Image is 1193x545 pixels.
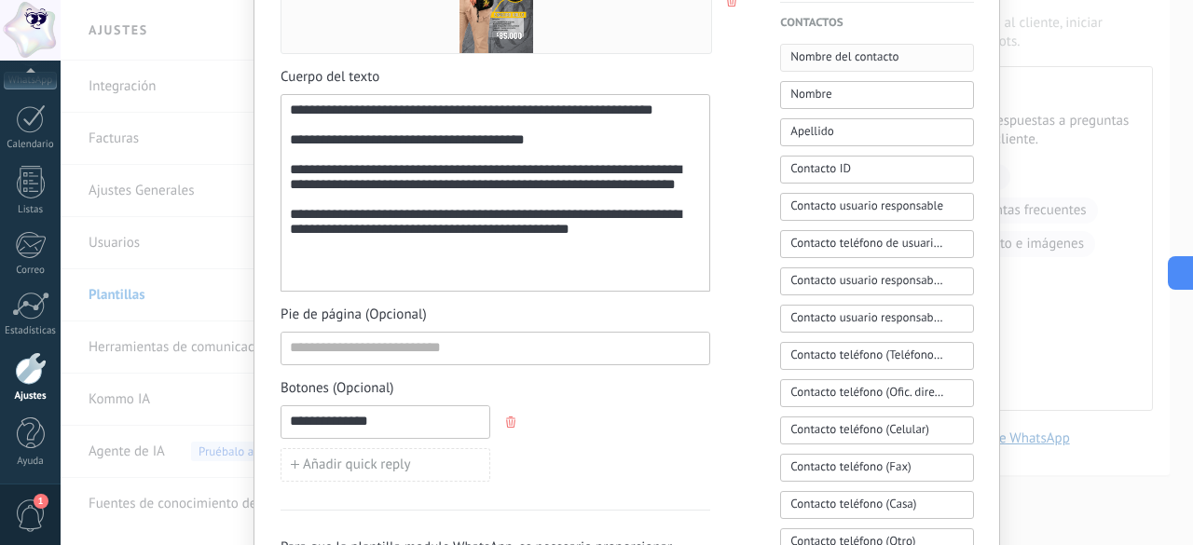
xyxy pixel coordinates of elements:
[790,85,831,103] span: Nombre
[780,81,974,109] button: Nombre
[780,44,974,72] button: Nombre del contacto
[790,308,944,327] span: Contacto usuario responsable (Email)
[790,457,911,476] span: Contacto teléfono (Fax)
[780,454,974,482] button: Contacto teléfono (Fax)
[780,230,974,258] button: Contacto teléfono de usuario responsable
[4,390,58,402] div: Ajustes
[790,271,944,290] span: Contacto usuario responsable (ID)
[281,306,710,324] span: Pie de página (Opcional)
[790,48,898,66] span: Nombre del contacto
[790,346,944,364] span: Contacto teléfono (Teléfono Oficina)
[4,456,58,468] div: Ayuda
[281,68,710,87] span: Cuerpo del texto
[4,265,58,277] div: Correo
[780,267,974,295] button: Contacto usuario responsable (ID)
[790,420,929,439] span: Contacto teléfono (Celular)
[780,118,974,146] button: Apellido
[790,122,833,141] span: Apellido
[4,204,58,216] div: Listas
[790,495,916,513] span: Contacto teléfono (Casa)
[780,416,974,444] button: Contacto teléfono (Celular)
[780,156,974,184] button: Contacto ID
[780,491,974,519] button: Contacto teléfono (Casa)
[790,159,851,178] span: Contacto ID
[303,458,411,471] span: Añadir quick reply
[790,383,944,402] span: Contacto teléfono (Ofic. directo)
[4,139,58,151] div: Calendario
[780,305,974,333] button: Contacto usuario responsable (Email)
[780,379,974,407] button: Contacto teléfono (Ofic. directo)
[790,234,944,252] span: Contacto teléfono de usuario responsable
[281,379,710,398] span: Botones (Opcional)
[4,325,58,337] div: Estadísticas
[780,342,974,370] button: Contacto teléfono (Teléfono Oficina)
[281,448,490,482] button: Añadir quick reply
[790,197,943,215] span: Contacto usuario responsable
[780,14,974,33] h4: Contactos
[780,193,974,221] button: Contacto usuario responsable
[34,494,48,509] span: 1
